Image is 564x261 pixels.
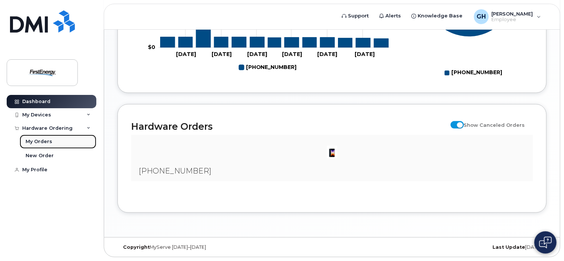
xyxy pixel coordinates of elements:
[148,44,155,51] tspan: $0
[337,9,374,23] a: Support
[123,244,150,250] strong: Copyright
[355,51,375,57] tspan: [DATE]
[451,118,457,124] input: Show Canceled Orders
[407,9,468,23] a: Knowledge Base
[131,121,447,132] h2: Hardware Orders
[492,244,525,250] strong: Last Update
[464,122,525,128] span: Show Canceled Orders
[469,9,546,24] div: Gina Hatfield
[492,17,533,23] span: Employee
[247,51,267,57] tspan: [DATE]
[282,51,302,57] tspan: [DATE]
[404,244,547,250] div: [DATE]
[117,244,261,250] div: MyServe [DATE]–[DATE]
[317,51,337,57] tspan: [DATE]
[444,67,502,79] g: Legend
[418,12,463,20] span: Knowledge Base
[348,12,369,20] span: Support
[239,62,297,74] g: 740-262-8436
[239,62,297,74] g: Legend
[477,12,486,21] span: GH
[212,51,232,57] tspan: [DATE]
[492,11,533,17] span: [PERSON_NAME]
[176,51,196,57] tspan: [DATE]
[386,12,401,20] span: Alerts
[139,166,211,175] span: [PHONE_NUMBER]
[539,237,552,248] img: Open chat
[374,9,407,23] a: Alerts
[325,145,339,159] img: image20231002-3703462-1angbar.jpeg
